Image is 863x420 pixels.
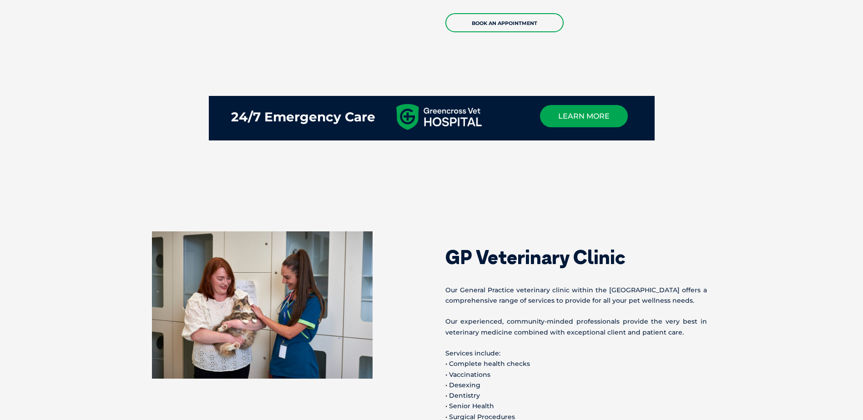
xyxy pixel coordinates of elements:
[445,316,707,337] p: Our experienced, community-minded professionals provide the very best in veterinary medicine comb...
[389,104,490,131] img: GXV_Logo_GXVH_Logo_Horizontal_White-1.png
[445,13,564,32] a: Book An Appointment
[445,248,707,267] h2: GP Veterinary Clinic
[231,105,375,129] div: 24/7 Emergency Care
[445,285,707,306] p: Our General Practice veterinary clinic within the [GEOGRAPHIC_DATA] offers a comprehensive range ...
[540,105,628,128] a: learn more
